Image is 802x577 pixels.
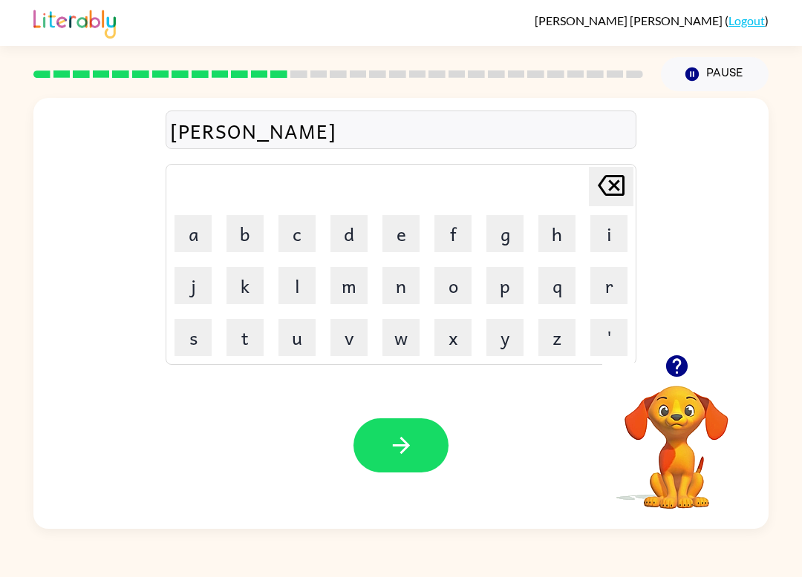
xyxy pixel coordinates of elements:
button: y [486,319,524,356]
button: z [538,319,576,356]
button: r [590,267,627,304]
button: n [382,267,420,304]
button: o [434,267,472,304]
button: i [590,215,627,252]
button: j [175,267,212,304]
button: p [486,267,524,304]
button: Pause [661,57,769,91]
button: a [175,215,212,252]
button: q [538,267,576,304]
button: u [278,319,316,356]
button: k [226,267,264,304]
button: g [486,215,524,252]
button: m [330,267,368,304]
button: d [330,215,368,252]
button: ' [590,319,627,356]
button: b [226,215,264,252]
video: Your browser must support playing .mp4 files to use Literably. Please try using another browser. [602,363,751,511]
button: w [382,319,420,356]
div: ( ) [535,13,769,27]
div: [PERSON_NAME] [170,115,632,146]
button: t [226,319,264,356]
button: l [278,267,316,304]
button: s [175,319,212,356]
span: [PERSON_NAME] [PERSON_NAME] [535,13,725,27]
button: f [434,215,472,252]
button: x [434,319,472,356]
button: v [330,319,368,356]
button: c [278,215,316,252]
button: e [382,215,420,252]
a: Logout [728,13,765,27]
img: Literably [33,6,116,39]
button: h [538,215,576,252]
